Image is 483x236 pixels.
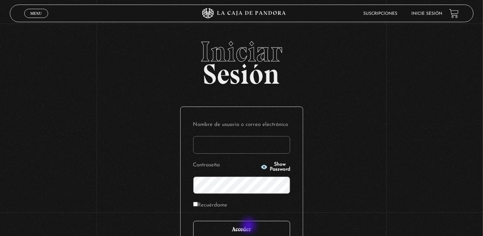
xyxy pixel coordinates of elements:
a: Inicie sesión [411,12,442,16]
label: Contraseña [193,160,259,171]
span: Show Password [270,162,290,172]
label: Nombre de usuario o correo electrónico [193,120,290,130]
input: Recuérdame [193,202,198,206]
span: Iniciar [10,38,474,66]
h2: Sesión [10,38,474,83]
span: Cerrar [28,17,44,22]
a: View your shopping cart [449,9,459,18]
span: Menu [30,11,42,15]
button: Show Password [261,162,290,172]
a: Suscripciones [363,12,397,16]
label: Recuérdame [193,200,228,211]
